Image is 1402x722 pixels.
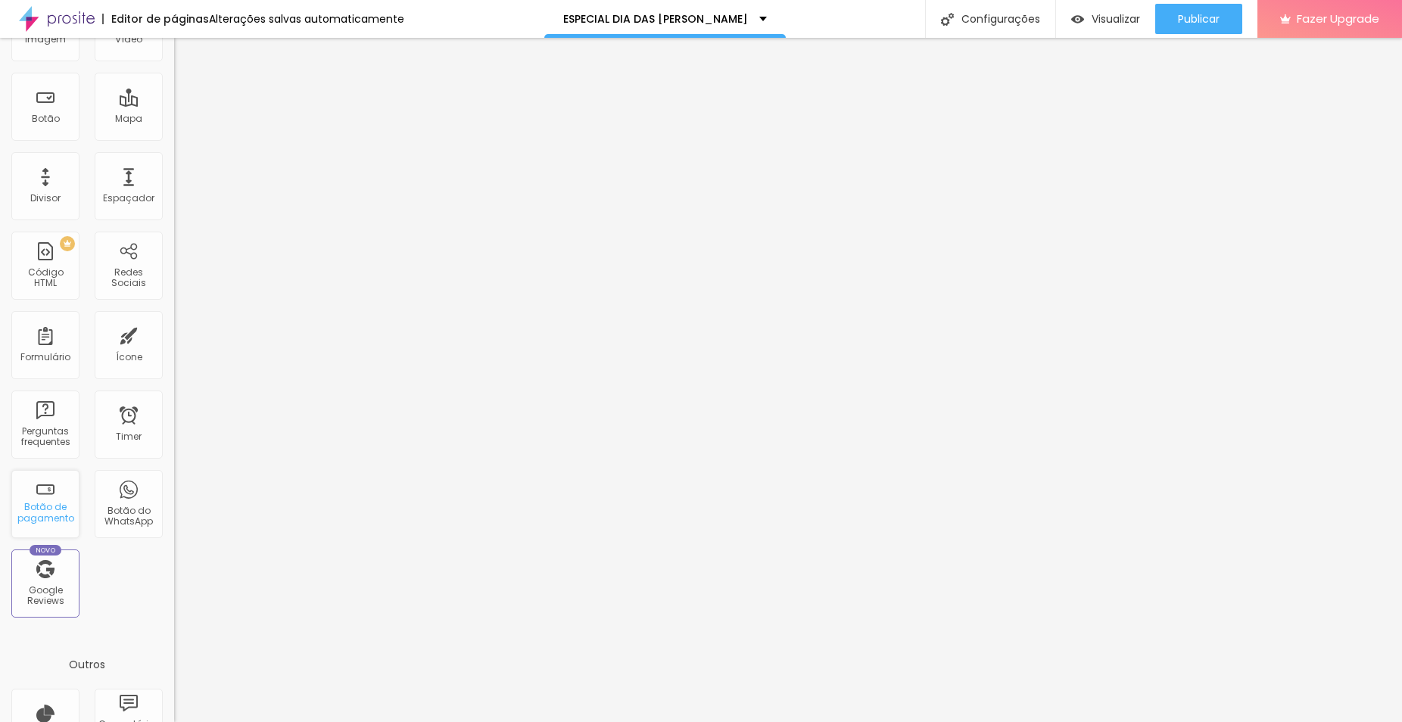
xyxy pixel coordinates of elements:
div: Botão de pagamento [15,502,75,524]
div: Divisor [30,193,61,204]
p: ESPECIAL DIA DAS [PERSON_NAME] [563,14,748,24]
div: Ícone [116,352,142,363]
div: Redes Sociais [98,267,158,289]
div: Formulário [20,352,70,363]
div: Editor de páginas [102,14,209,24]
div: Vídeo [115,34,142,45]
div: Perguntas frequentes [15,426,75,448]
span: Visualizar [1092,13,1140,25]
span: Publicar [1178,13,1220,25]
div: Novo [30,545,62,556]
div: Botão [32,114,60,124]
div: Botão do WhatsApp [98,506,158,527]
div: Alterações salvas automaticamente [209,14,404,24]
button: Publicar [1155,4,1242,34]
div: Código HTML [15,267,75,289]
div: Timer [116,431,142,442]
div: Google Reviews [15,585,75,607]
div: Mapa [115,114,142,124]
button: Visualizar [1056,4,1155,34]
div: Espaçador [103,193,154,204]
img: Icone [941,13,954,26]
iframe: Editor [174,38,1402,722]
img: view-1.svg [1071,13,1084,26]
div: Imagem [25,34,66,45]
span: Fazer Upgrade [1297,12,1379,25]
